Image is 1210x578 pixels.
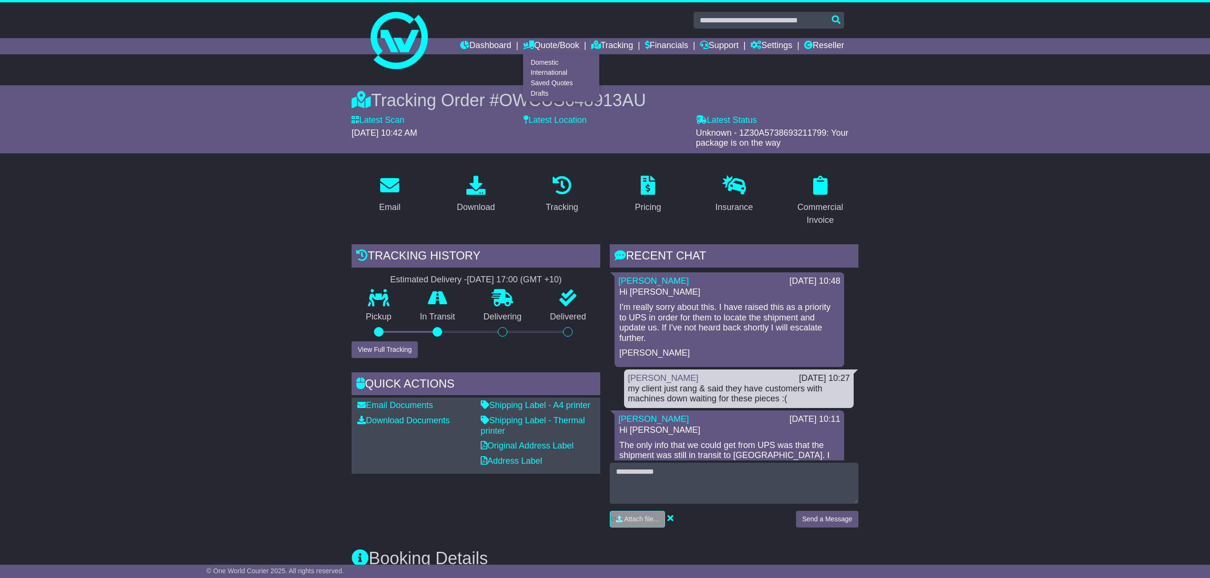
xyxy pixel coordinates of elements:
[352,549,858,568] h3: Booking Details
[352,244,600,270] div: Tracking history
[457,201,495,214] div: Download
[524,88,599,99] a: Drafts
[481,416,585,436] a: Shipping Label - Thermal printer
[799,373,850,384] div: [DATE] 10:27
[352,341,418,358] button: View Full Tracking
[610,244,858,270] div: RECENT CHAT
[804,38,844,54] a: Reseller
[619,287,839,298] p: Hi [PERSON_NAME]
[540,172,585,217] a: Tracking
[352,128,417,138] span: [DATE] 10:42 AM
[379,201,401,214] div: Email
[782,172,858,230] a: Commercial Invoice
[451,172,501,217] a: Download
[628,384,850,404] div: my client just rang & said they have customers with machines down waiting for these pieces :(
[206,567,344,575] span: © One World Courier 2025. All rights reserved.
[481,441,574,450] a: Original Address Label
[467,275,562,285] div: [DATE] 17:00 (GMT +10)
[524,78,599,89] a: Saved Quotes
[618,414,689,424] a: [PERSON_NAME]
[357,400,433,410] a: Email Documents
[635,201,661,214] div: Pricing
[352,115,404,126] label: Latest Scan
[357,416,450,425] a: Download Documents
[591,38,633,54] a: Tracking
[789,276,840,287] div: [DATE] 10:48
[460,38,511,54] a: Dashboard
[373,172,407,217] a: Email
[619,348,839,359] p: [PERSON_NAME]
[546,201,578,214] div: Tracking
[481,400,590,410] a: Shipping Label - A4 printer
[523,38,579,54] a: Quote/Book
[352,372,600,398] div: Quick Actions
[406,312,470,322] p: In Transit
[619,440,839,481] p: The only info that we could get from UPS was that the shipment was still in transit to [GEOGRAPHI...
[700,38,738,54] a: Support
[789,414,840,425] div: [DATE] 10:11
[352,312,406,322] p: Pickup
[524,68,599,78] a: International
[481,456,542,466] a: Address Label
[696,128,848,148] span: Unknown - 1Z30A5738693211799: Your package is on the way
[629,172,667,217] a: Pricing
[709,172,759,217] a: Insurance
[499,90,646,110] span: OWCUS648913AU
[619,425,839,436] p: Hi [PERSON_NAME]
[352,90,858,110] div: Tracking Order #
[645,38,688,54] a: Financials
[696,115,757,126] label: Latest Status
[619,302,839,343] p: I'm really sorry about this. I have raised this as a priority to UPS in order for them to locate ...
[796,511,858,528] button: Send a Message
[352,275,600,285] div: Estimated Delivery -
[715,201,753,214] div: Insurance
[536,312,601,322] p: Delivered
[524,115,586,126] label: Latest Location
[523,54,599,101] div: Quote/Book
[750,38,792,54] a: Settings
[469,312,536,322] p: Delivering
[788,201,852,227] div: Commercial Invoice
[628,373,698,383] a: [PERSON_NAME]
[524,57,599,68] a: Domestic
[618,276,689,286] a: [PERSON_NAME]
